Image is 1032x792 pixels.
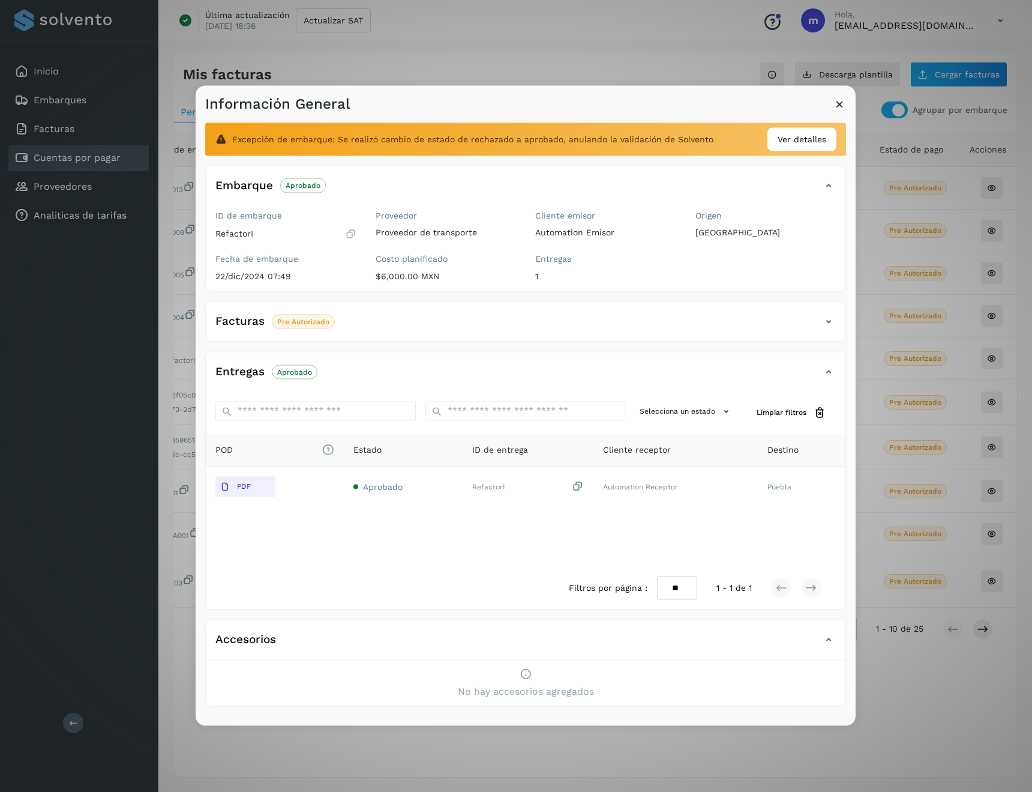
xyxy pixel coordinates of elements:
[716,581,752,594] span: 1 - 1 de 1
[593,467,757,506] td: Automation Receptor
[376,228,517,238] p: Proveedor de transporte
[215,633,276,647] h4: Accesorios
[695,210,836,220] label: Origen
[376,254,517,264] label: Costo planificado
[535,254,676,264] label: Entregas
[215,210,356,220] label: ID de embarque
[767,443,799,456] span: Destino
[758,467,845,506] td: Puebla
[458,685,594,699] span: No hay accesorios agregados
[232,133,713,145] span: Excepción de embarque: Se realizó cambio de estado de rechazado a aprobado, anulando la validació...
[206,175,845,205] div: EmbarqueAprobado
[215,476,275,497] button: PDF
[286,181,320,190] p: Aprobado
[215,228,253,238] p: RefactorI
[569,581,647,594] span: Filtros por página :
[237,482,251,491] p: PDF
[215,271,356,282] p: 22/dic/2024 07:49
[206,311,845,341] div: FacturasPre Autorizado
[215,254,356,264] label: Fecha de embarque
[747,401,836,423] button: Limpiar filtros
[277,317,329,325] p: Pre Autorizado
[603,443,671,456] span: Cliente receptor
[535,210,676,220] label: Cliente emisor
[206,629,845,660] div: Accesorios
[215,179,273,193] h4: Embarque
[215,315,265,328] h4: Facturas
[363,482,403,491] span: Aprobado
[206,361,845,391] div: EntregasAprobado
[695,228,836,238] p: [GEOGRAPHIC_DATA]
[778,133,826,145] span: Ver detalles
[757,407,806,418] span: Limpiar filtros
[205,95,350,112] h3: Información General
[277,367,312,376] p: Aprobado
[535,228,676,238] p: Automation Emisor
[535,271,676,282] p: 1
[376,210,517,220] label: Proveedor
[215,365,265,379] h4: Entregas
[215,443,334,456] span: POD
[472,480,584,493] div: RefactorI
[472,443,528,456] span: ID de entrega
[376,271,517,282] p: $6,000.00 MXN
[635,401,737,421] button: Selecciona un estado
[353,443,382,456] span: Estado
